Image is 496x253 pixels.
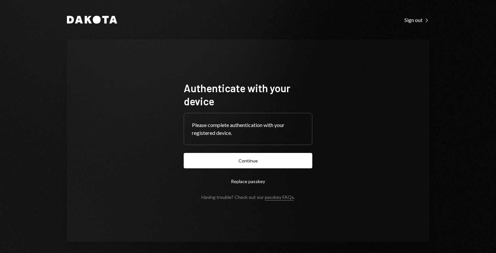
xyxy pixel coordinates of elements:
button: Replace passkey [184,174,312,189]
a: passkey FAQs [265,194,294,200]
button: Continue [184,153,312,168]
div: Sign out [404,17,429,23]
a: Sign out [404,16,429,23]
div: Having trouble? Check out our . [201,194,295,200]
h1: Authenticate with your device [184,81,312,108]
div: Please complete authentication with your registered device. [192,121,304,137]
